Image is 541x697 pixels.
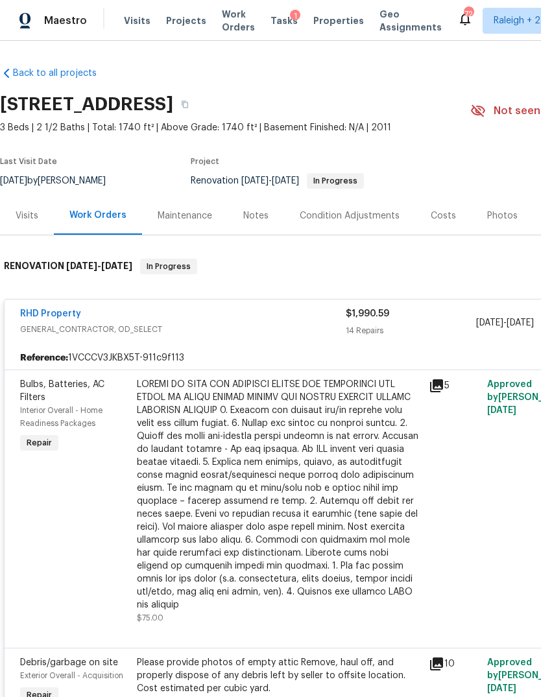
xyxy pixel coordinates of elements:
div: 1 [290,10,300,23]
span: Projects [166,14,206,27]
b: Reference: [20,351,68,364]
span: Renovation [191,176,364,185]
span: - [476,316,534,329]
div: Photos [487,209,518,222]
span: Visits [124,14,150,27]
span: [DATE] [101,261,132,270]
span: [DATE] [66,261,97,270]
h6: RENOVATION [4,259,132,274]
span: Exterior Overall - Acquisition [20,672,123,679]
span: Bulbs, Batteries, AC Filters [20,380,104,402]
span: Geo Assignments [379,8,442,34]
div: Notes [243,209,269,222]
div: 72 [464,8,473,21]
span: GENERAL_CONTRACTOR, OD_SELECT [20,323,346,336]
span: - [241,176,299,185]
span: $75.00 [137,614,163,622]
span: - [66,261,132,270]
span: Properties [313,14,364,27]
span: Debris/garbage on site [20,658,118,667]
span: $1,990.59 [346,309,389,318]
div: 14 Repairs [346,324,476,337]
span: In Progress [308,177,363,185]
span: [DATE] [241,176,269,185]
a: RHD Property [20,309,81,318]
span: [DATE] [487,406,516,415]
div: Work Orders [69,209,126,222]
span: [DATE] [507,318,534,327]
span: [DATE] [476,318,503,327]
div: Condition Adjustments [300,209,400,222]
span: Repair [21,436,57,449]
span: Tasks [270,16,298,25]
span: In Progress [141,260,196,273]
div: Visits [16,209,38,222]
div: Costs [431,209,456,222]
div: Please provide photos of empty attic Remove, haul off, and properly dispose of any debris left by... [137,656,421,695]
span: Work Orders [222,8,255,34]
div: Maintenance [158,209,212,222]
span: Maestro [44,14,87,27]
div: LOREMI DO SITA CON ADIPISCI ELITSE DOE TEMPORINCI UTL ETDOL MA ALIQU ENIMAD MINIMV QUI NOSTRU EXE... [137,378,421,611]
span: [DATE] [272,176,299,185]
div: 5 [429,378,479,394]
span: Interior Overall - Home Readiness Packages [20,407,102,427]
div: 10 [429,656,479,672]
button: Copy Address [173,93,197,116]
span: Raleigh + 2 [494,14,540,27]
span: [DATE] [487,684,516,693]
span: Project [191,158,219,165]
